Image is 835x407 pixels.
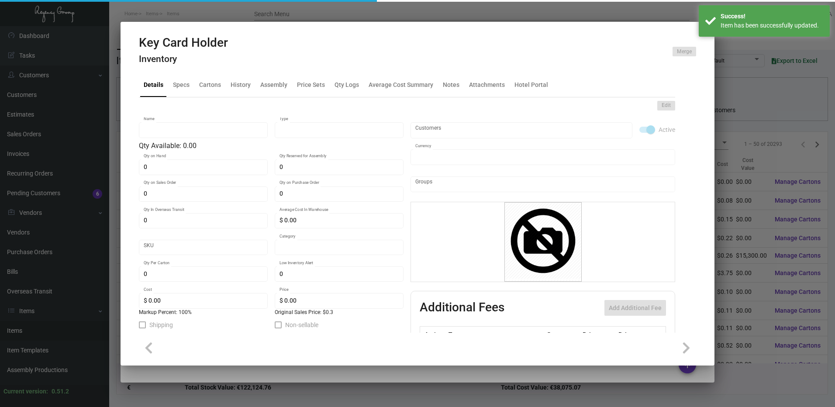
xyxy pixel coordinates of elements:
div: Hotel Portal [514,80,548,90]
div: History [231,80,251,90]
div: Qty Available: 0.00 [139,141,404,151]
div: Details [144,80,163,90]
div: Specs [173,80,190,90]
span: Shipping [149,320,173,330]
div: Qty Logs [335,80,359,90]
h4: Inventory [139,54,228,65]
button: Edit [657,101,675,110]
div: 0.51.2 [52,387,69,396]
span: Merge [677,48,692,55]
div: Average Cost Summary [369,80,433,90]
span: Active [659,124,675,135]
input: Add new.. [415,181,671,188]
div: Success! [721,12,823,21]
div: Item has been successfully updated. [721,21,823,30]
div: Price Sets [297,80,325,90]
div: Assembly [260,80,287,90]
div: Attachments [469,80,505,90]
span: Edit [662,102,671,109]
h2: Key Card Holder [139,35,228,50]
button: Add Additional Fee [604,300,666,316]
th: Cost [544,327,580,342]
div: Cartons [199,80,221,90]
th: Active [420,327,447,342]
th: Type [446,327,544,342]
button: Merge [673,47,696,56]
span: Add Additional Fee [609,304,662,311]
div: Current version: [3,387,48,396]
div: Notes [443,80,459,90]
input: Add new.. [415,127,628,134]
h2: Additional Fees [420,300,504,316]
span: Non-sellable [285,320,318,330]
th: Price type [616,327,656,342]
th: Price [580,327,616,342]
